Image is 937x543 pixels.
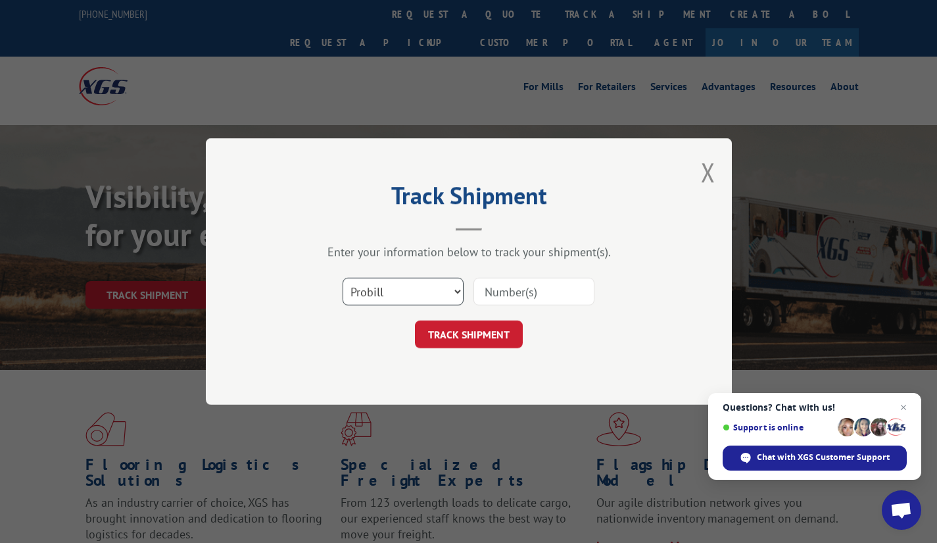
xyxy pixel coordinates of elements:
[882,490,921,530] div: Open chat
[723,446,907,471] div: Chat with XGS Customer Support
[415,321,523,348] button: TRACK SHIPMENT
[723,402,907,413] span: Questions? Chat with us!
[757,452,890,463] span: Chat with XGS Customer Support
[723,423,833,432] span: Support is online
[272,244,666,259] div: Enter your information below to track your shipment(s).
[896,400,911,415] span: Close chat
[473,278,594,305] input: Number(s)
[701,155,715,190] button: Close modal
[272,186,666,211] h2: Track Shipment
